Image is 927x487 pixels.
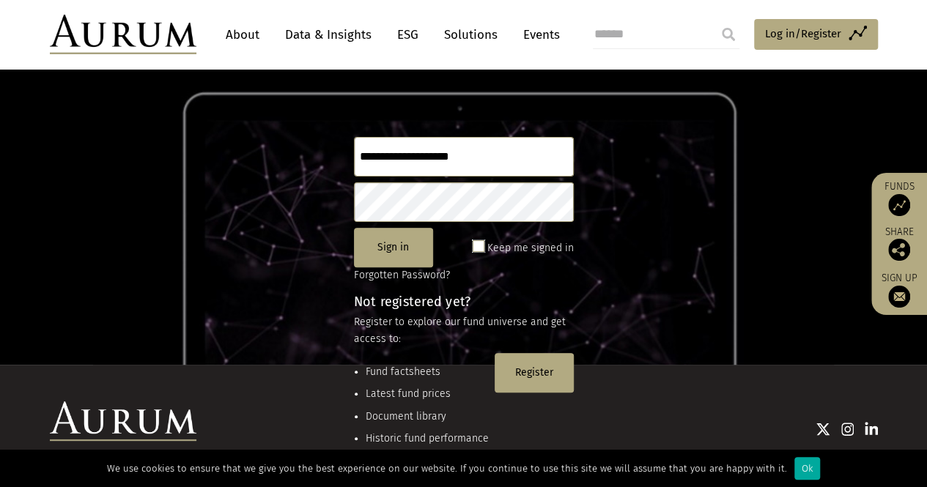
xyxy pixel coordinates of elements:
[218,21,267,48] a: About
[816,422,830,436] img: Twitter icon
[888,239,910,261] img: Share this post
[765,25,841,42] span: Log in/Register
[366,364,489,380] li: Fund factsheets
[437,21,505,48] a: Solutions
[50,401,196,441] img: Aurum Logo
[354,295,574,308] h4: Not registered yet?
[879,227,920,261] div: Share
[50,15,196,54] img: Aurum
[278,21,379,48] a: Data & Insights
[754,19,878,50] a: Log in/Register
[354,228,433,267] button: Sign in
[390,21,426,48] a: ESG
[841,422,854,436] img: Instagram icon
[879,180,920,216] a: Funds
[354,269,450,281] a: Forgotten Password?
[366,386,489,402] li: Latest fund prices
[888,286,910,308] img: Sign up to our newsletter
[354,314,574,347] p: Register to explore our fund universe and get access to:
[487,239,574,257] label: Keep me signed in
[888,194,910,216] img: Access Funds
[516,21,560,48] a: Events
[714,20,743,49] input: Submit
[879,272,920,308] a: Sign up
[495,353,574,393] button: Register
[865,422,878,436] img: Linkedin icon
[794,457,820,480] div: Ok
